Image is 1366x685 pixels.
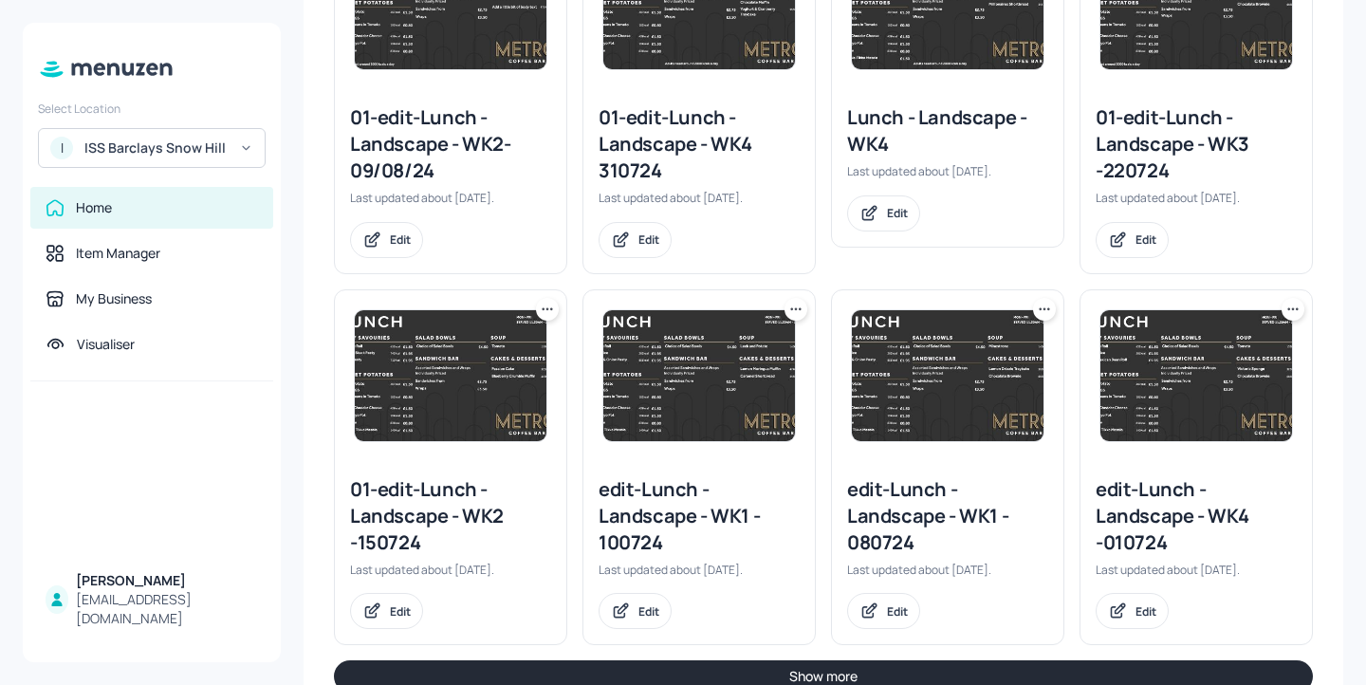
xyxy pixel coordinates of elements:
[638,603,659,620] div: Edit
[887,205,908,221] div: Edit
[350,104,551,184] div: 01-edit-Lunch - Landscape - WK2-09/08/24
[350,562,551,578] div: Last updated about [DATE].
[355,310,546,441] img: 2024-07-15-1721058850351obzwvvk2xxj.jpeg
[1135,231,1156,248] div: Edit
[76,198,112,217] div: Home
[599,562,800,578] div: Last updated about [DATE].
[38,101,266,117] div: Select Location
[599,104,800,184] div: 01-edit-Lunch - Landscape - WK4 310724
[599,476,800,556] div: edit-Lunch - Landscape - WK1 - 100724
[77,335,135,354] div: Visualiser
[887,603,908,620] div: Edit
[1096,476,1297,556] div: edit-Lunch - Landscape - WK4 -010724
[603,310,795,441] img: 2024-07-10-1720599103479m299mf1jj4f.jpeg
[350,190,551,206] div: Last updated about [DATE].
[390,231,411,248] div: Edit
[84,139,228,157] div: ISS Barclays Snow Hill
[847,476,1048,556] div: edit-Lunch - Landscape - WK1 - 080724
[1096,562,1297,578] div: Last updated about [DATE].
[1096,190,1297,206] div: Last updated about [DATE].
[1135,603,1156,620] div: Edit
[847,104,1048,157] div: Lunch - Landscape - WK4
[638,231,659,248] div: Edit
[76,289,152,308] div: My Business
[350,476,551,556] div: 01-edit-Lunch - Landscape - WK2 -150724
[1096,104,1297,184] div: 01-edit-Lunch - Landscape - WK3 -220724
[76,244,160,263] div: Item Manager
[847,163,1048,179] div: Last updated about [DATE].
[847,562,1048,578] div: Last updated about [DATE].
[50,137,73,159] div: I
[76,571,258,590] div: [PERSON_NAME]
[1100,310,1292,441] img: 2024-07-01-1719844991655251ad030hy8.jpeg
[852,310,1043,441] img: 2024-07-05-1720180084179zj16wkmpxln.jpeg
[599,190,800,206] div: Last updated about [DATE].
[76,590,258,628] div: [EMAIL_ADDRESS][DOMAIN_NAME]
[390,603,411,620] div: Edit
